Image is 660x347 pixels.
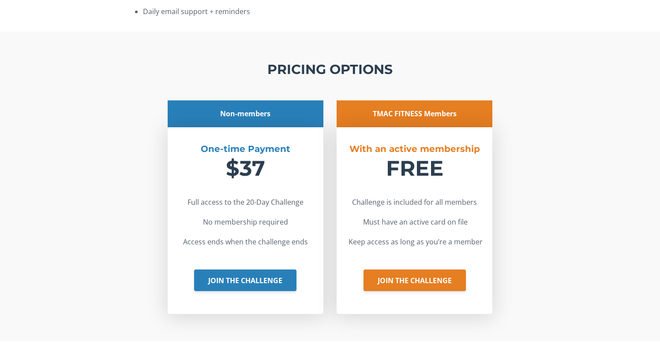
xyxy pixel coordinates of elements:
a: JOIN THE CHALLENGE [194,269,296,292]
a: JOIN THE CHALLENGE [364,269,466,292]
div: TMAC FITNESS Members [337,100,492,127]
h4: One-time Payment [176,143,315,155]
p: Full access to the 20-Day Challenge [176,196,315,209]
li: Daily email support + reminders [143,5,535,18]
h2: PRICING OPTIONS [168,61,493,78]
span: Keep access as long as you’re a member [349,237,483,247]
span: Must have an active card on file [363,217,468,227]
span: Challenge is included for all members [352,197,477,207]
p: No membership required [176,216,315,229]
h4: With an active membership [345,143,484,155]
p: Access ends when the challenge ends [176,236,315,248]
h2: FREE [345,155,484,182]
h2: $37 [176,155,315,182]
div: Non-members [168,100,323,127]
